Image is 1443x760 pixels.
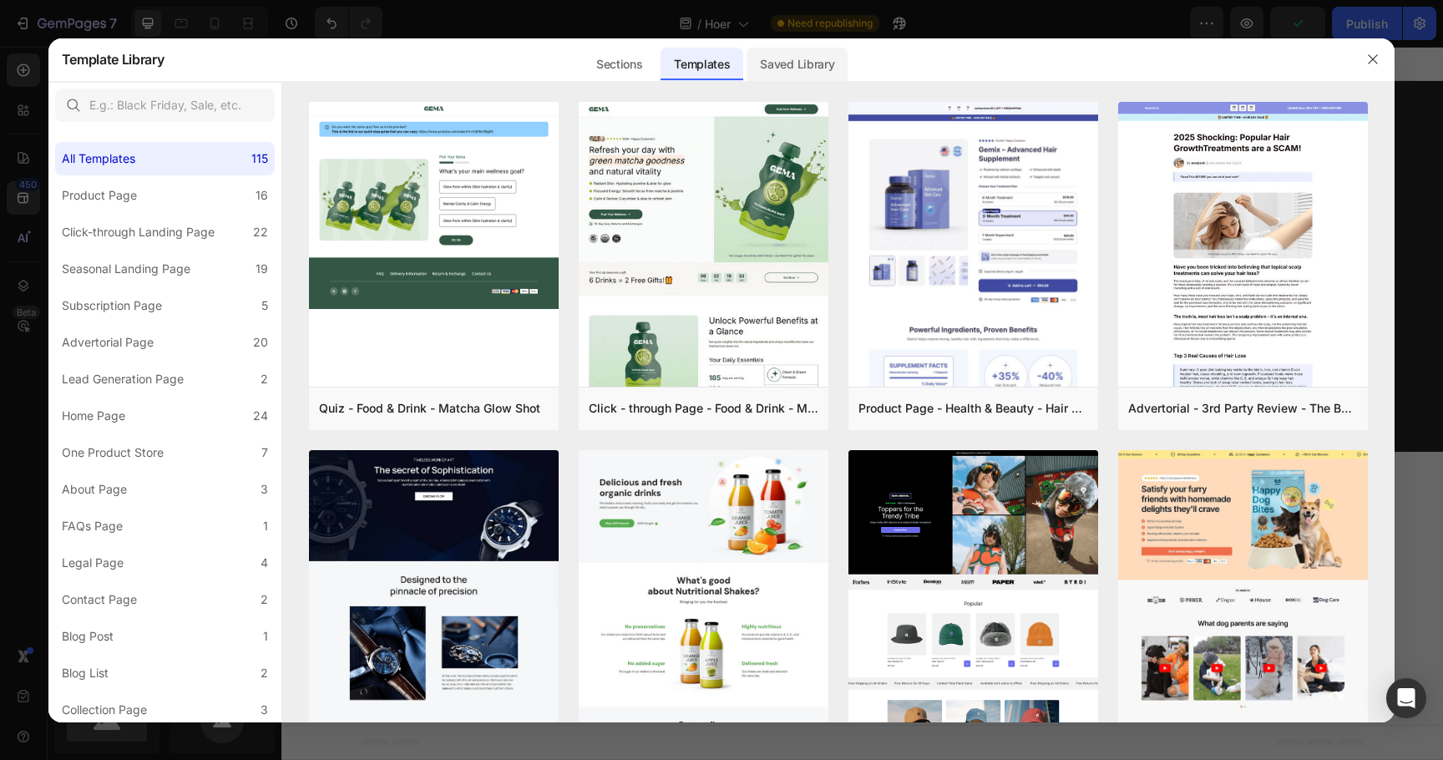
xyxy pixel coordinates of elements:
[62,553,124,573] div: Legal Page
[62,369,184,389] div: Lead Generation Page
[261,479,268,499] div: 3
[62,516,123,536] div: FAQs Page
[261,369,268,389] div: 2
[261,590,268,610] div: 2
[393,487,508,502] span: inspired by CRO experts
[655,466,757,484] div: Add blank section
[261,296,268,316] div: 5
[261,553,268,573] div: 4
[62,222,215,242] div: Click-through Landing Page
[256,185,268,205] div: 16
[62,626,114,646] div: Blog Post
[263,626,268,646] div: 1
[62,332,154,352] div: Advertorial Page
[1386,678,1426,718] div: Open Intercom Messenger
[62,149,135,169] div: All Templates
[62,406,125,426] div: Home Page
[261,663,268,683] div: 2
[532,466,620,484] div: Generate layout
[62,663,109,683] div: Blog List
[62,296,162,316] div: Subscription Page
[62,185,137,205] div: Product Page
[401,466,502,484] div: Choose templates
[530,487,620,502] span: from URL or image
[589,398,818,418] div: Click - through Page - Food & Drink - Matcha Glow Shot
[583,48,656,81] div: Sections
[661,48,743,81] div: Templates
[62,700,147,720] div: Collection Page
[253,332,268,352] div: 20
[253,222,268,242] div: 22
[642,487,767,502] span: then drag & drop elements
[309,102,559,310] img: quiz-1.png
[261,443,268,463] div: 7
[541,429,620,447] span: Add section
[251,149,268,169] div: 115
[319,398,540,418] div: Quiz - Food & Drink - Matcha Glow Shot
[261,700,268,720] div: 3
[858,398,1088,418] div: Product Page - Health & Beauty - Hair Supplement
[747,48,848,81] div: Saved Library
[256,259,268,279] div: 19
[62,259,190,279] div: Seasonal Landing Page
[253,406,268,426] div: 24
[62,38,165,81] h2: Template Library
[55,89,275,122] input: E.g.: Black Friday, Sale, etc.
[62,443,164,463] div: One Product Store
[263,516,268,536] div: 1
[62,479,127,499] div: About Page
[1128,398,1358,418] div: Advertorial - 3rd Party Review - The Before Image - Hair Supplement
[62,590,137,610] div: Contact Page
